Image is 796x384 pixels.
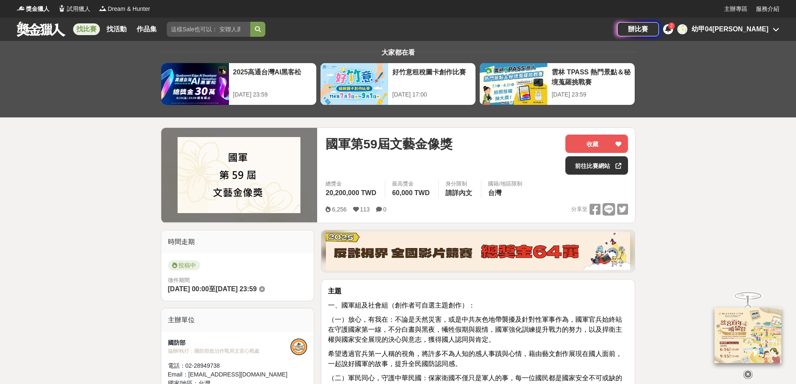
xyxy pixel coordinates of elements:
div: [DATE] 23:59 [233,90,312,99]
a: 雲林 TPASS 熱門景點＆秘境蒐羅挑戰賽[DATE] 23:59 [479,63,635,105]
span: 至 [209,285,216,292]
div: 好竹意租稅圖卡創作比賽 [392,67,471,86]
span: 最高獎金 [392,180,432,188]
a: 找活動 [103,23,130,35]
span: [DATE] 00:00 [168,285,209,292]
span: 請詳內文 [445,189,472,196]
a: 服務介紹 [756,5,779,13]
a: 主辦專區 [724,5,748,13]
span: 國軍第59屆文藝金像獎 [326,135,452,153]
span: 希望透過官兵第一人稱的視角，將許多不為人知的感人事蹟與心情，藉由藝文創作展現在國人面前，一起說好國軍的故事，提升全民國防認同感。 [328,350,622,367]
a: Logo試用獵人 [58,5,90,13]
span: [DATE] 23:59 [216,285,257,292]
div: [DATE] 17:00 [392,90,471,99]
img: 760c60fc-bf85-49b1-bfa1-830764fee2cd.png [326,232,630,270]
span: 6,256 [332,206,346,213]
button: 收藏 [565,135,628,153]
div: 國防部 [168,338,291,347]
a: 2025高通台灣AI黑客松[DATE] 23:59 [161,63,317,105]
span: 試用獵人 [67,5,90,13]
a: 作品集 [133,23,160,35]
strong: 主題 [328,287,341,295]
span: 獎金獵人 [26,5,49,13]
span: Dream & Hunter [108,5,150,13]
div: 協辦/執行： 國防部政治作戰局文宣心戰處 [168,347,291,355]
div: 國籍/地區限制 [488,180,522,188]
a: Logo獎金獵人 [17,5,49,13]
span: 60,000 TWD [392,189,430,196]
input: 這樣Sale也可以： 安聯人壽創意銷售法募集 [167,22,250,37]
span: 大家都在看 [379,49,417,56]
span: 台灣 [488,189,501,196]
span: 2 [670,23,673,28]
a: LogoDream & Hunter [99,5,150,13]
div: 身分限制 [445,180,474,188]
div: [DATE] 23:59 [552,90,631,99]
div: 幼 [677,24,687,34]
div: Email： [EMAIL_ADDRESS][DOMAIN_NAME] [168,370,291,379]
img: Logo [58,4,66,13]
a: 前往比賽網站 [565,156,628,175]
span: （一）放心，有我在：不論是天然災害，或是中共灰色地帶襲擾及針對性軍事作為，國軍官兵始終站在守護國家第一線，不分白晝與黑夜，犧牲假期與親情，國軍強化訓練提升戰力的努力，以及捍衛主權與國家安全展現的... [328,316,622,343]
img: Cover Image [178,137,300,213]
div: 2025高通台灣AI黑客松 [233,67,312,86]
span: 0 [383,206,387,213]
div: 主辦單位 [161,308,314,332]
span: 投稿中 [168,260,200,270]
div: 雲林 TPASS 熱門景點＆秘境蒐羅挑戰賽 [552,67,631,86]
span: 分享至 [571,203,587,216]
div: 幼甲04[PERSON_NAME] [692,24,768,34]
a: 好竹意租稅圖卡創作比賽[DATE] 17:00 [320,63,476,105]
a: 辦比賽 [617,22,659,36]
div: 時間走期 [161,230,314,254]
span: 113 [360,206,370,213]
span: 一、國軍組及社會組（創作者可自選主題創作）： [328,302,475,309]
img: 968ab78a-c8e5-4181-8f9d-94c24feca916.png [715,308,781,363]
div: 電話： 02-28949738 [168,361,291,370]
span: 20,200,000 TWD [326,189,376,196]
span: 徵件期間 [168,277,190,283]
img: Logo [99,4,107,13]
span: 總獎金 [326,180,378,188]
img: Logo [17,4,25,13]
a: 找比賽 [73,23,100,35]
